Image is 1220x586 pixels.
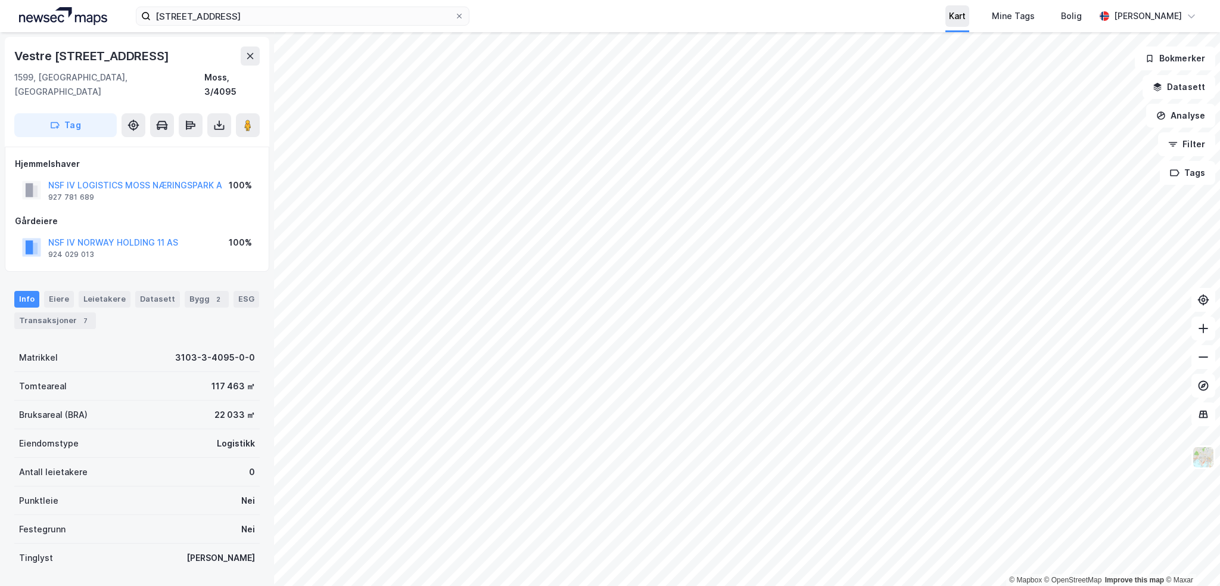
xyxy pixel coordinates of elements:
div: 100% [229,235,252,250]
div: Vestre [STREET_ADDRESS] [14,46,171,66]
div: Tomteareal [19,379,67,393]
button: Tag [14,113,117,137]
div: Logistikk [217,436,255,451]
div: Kart [949,9,966,23]
div: Hjemmelshaver [15,157,259,171]
div: 100% [229,178,252,193]
div: Matrikkel [19,351,58,365]
div: Eiendomstype [19,436,79,451]
div: Nei [241,494,255,508]
div: 22 033 ㎡ [214,408,255,422]
div: 0 [249,465,255,479]
div: [PERSON_NAME] [1114,9,1182,23]
div: Mine Tags [992,9,1035,23]
img: Z [1192,446,1215,469]
div: Tinglyst [19,551,53,565]
div: Info [14,291,39,308]
div: Datasett [135,291,180,308]
a: Improve this map [1105,576,1164,584]
div: Bolig [1061,9,1082,23]
div: 924 029 013 [48,250,94,259]
div: 1599, [GEOGRAPHIC_DATA], [GEOGRAPHIC_DATA] [14,70,204,99]
input: Søk på adresse, matrikkel, gårdeiere, leietakere eller personer [151,7,455,25]
div: 3103-3-4095-0-0 [175,351,255,365]
div: 2 [212,293,224,305]
div: Festegrunn [19,522,66,537]
button: Analyse [1146,104,1215,128]
a: OpenStreetMap [1044,576,1102,584]
div: Leietakere [79,291,130,308]
div: Transaksjoner [14,312,96,329]
iframe: Chat Widget [1160,529,1220,586]
img: logo.a4113a55bc3d86da70a041830d287a7e.svg [19,7,107,25]
div: Bruksareal (BRA) [19,408,88,422]
div: Bygg [185,291,229,308]
a: Mapbox [1009,576,1042,584]
button: Bokmerker [1135,46,1215,70]
div: [PERSON_NAME] [186,551,255,565]
div: Antall leietakere [19,465,88,479]
div: ESG [234,291,259,308]
div: 117 463 ㎡ [211,379,255,393]
button: Tags [1160,161,1215,185]
div: Gårdeiere [15,214,259,228]
button: Datasett [1143,75,1215,99]
div: Punktleie [19,494,58,508]
div: 7 [79,315,91,327]
div: Moss, 3/4095 [204,70,260,99]
button: Filter [1158,132,1215,156]
div: Nei [241,522,255,537]
div: Eiere [44,291,74,308]
div: 927 781 689 [48,193,94,202]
